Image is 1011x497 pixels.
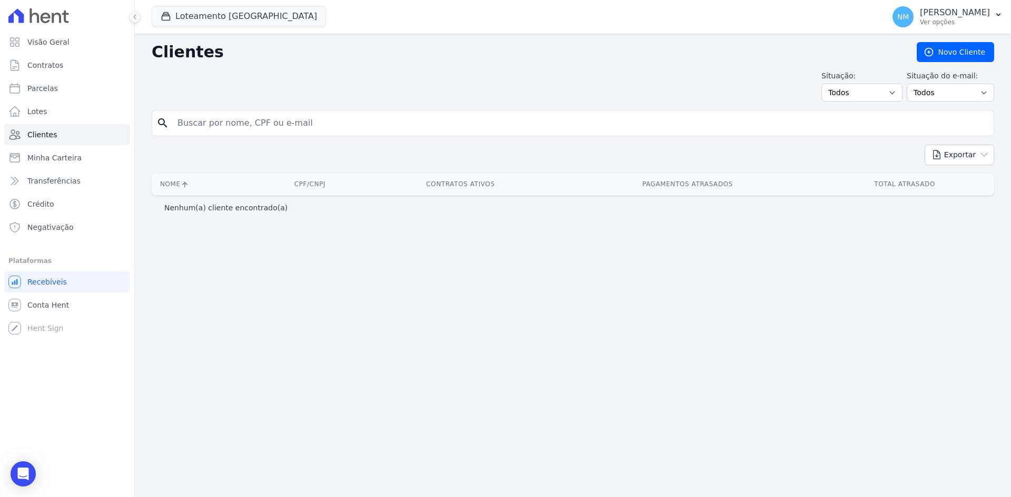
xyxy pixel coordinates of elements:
[27,199,54,209] span: Crédito
[152,6,326,26] button: Loteamento [GEOGRAPHIC_DATA]
[897,13,909,21] span: NM
[815,174,994,195] th: Total Atrasado
[4,170,130,191] a: Transferências
[27,222,74,232] span: Negativação
[4,32,130,53] a: Visão Geral
[4,194,130,215] a: Crédito
[917,42,994,62] a: Novo Cliente
[11,461,36,486] div: Open Intercom Messenger
[156,117,169,129] i: search
[4,271,130,292] a: Recebíveis
[27,37,70,47] span: Visão Geral
[4,147,130,168] a: Minha Carteira
[27,300,69,310] span: Conta Hent
[152,43,900,62] h2: Clientes
[907,70,994,82] label: Situação do e-mail:
[4,101,130,122] a: Lotes
[884,2,1011,32] button: NM [PERSON_NAME] Ver opções
[27,60,63,70] span: Contratos
[152,174,259,195] th: Nome
[4,78,130,99] a: Parcelas
[4,55,130,76] a: Contratos
[920,18,990,26] p: Ver opções
[8,255,126,267] div: Plataformas
[171,113,989,134] input: Buscar por nome, CPF ou e-mail
[4,295,130,316] a: Conta Hent
[27,83,58,94] span: Parcelas
[27,106,47,117] span: Lotes
[560,174,815,195] th: Pagamentos Atrasados
[164,202,288,213] p: Nenhum(a) cliente encontrado(a)
[4,124,130,145] a: Clientes
[27,277,67,287] span: Recebíveis
[4,217,130,238] a: Negativação
[920,7,990,18] p: [PERSON_NAME]
[27,129,57,140] span: Clientes
[361,174,560,195] th: Contratos Ativos
[821,70,903,82] label: Situação:
[27,176,81,186] span: Transferências
[27,153,82,163] span: Minha Carteira
[259,174,361,195] th: CPF/CNPJ
[925,145,994,165] button: Exportar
